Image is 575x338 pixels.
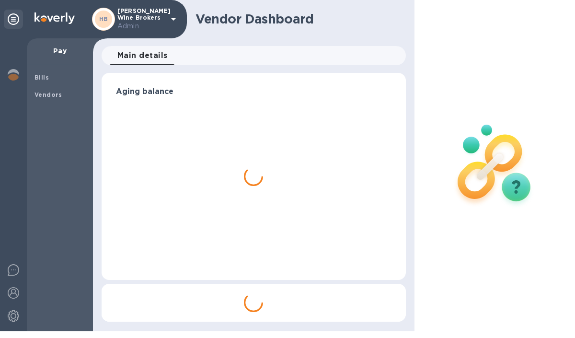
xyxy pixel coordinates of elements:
[4,10,23,29] div: Unpin categories
[195,12,399,27] h1: Vendor Dashboard
[34,12,75,24] img: Logo
[99,15,108,23] b: HB
[34,46,85,56] p: Pay
[34,74,49,81] b: Bills
[117,8,165,31] p: [PERSON_NAME] Wine Brokers
[117,21,165,31] p: Admin
[34,91,62,98] b: Vendors
[117,49,168,62] span: Main details
[116,87,391,96] h3: Aging balance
